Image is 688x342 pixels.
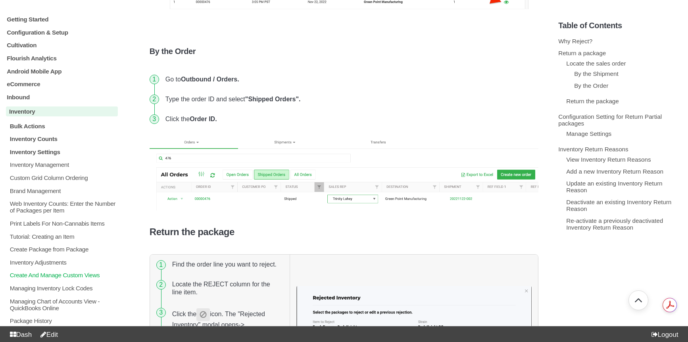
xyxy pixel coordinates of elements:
[169,274,283,302] li: Locate the REJECT column for the line item.
[6,233,118,240] a: Tutorial: Creating an Item
[566,217,663,231] a: Re-activate a previously deactivated Inventory Return Reason
[9,162,118,168] p: Inventory Management
[196,308,210,321] img: screenshot-2022-12-19-at-12-07-48-pm.png
[6,81,118,87] a: eCommerce
[566,98,619,104] a: Return the package
[6,220,118,227] a: Print Labels For Non-Cannabis Items
[566,130,611,137] a: Manage Settings
[558,113,662,127] a: Configuration Setting for Return Partial packages
[6,259,118,266] a: Inventory Adjustments
[9,246,118,253] p: Create Package from Package
[37,331,58,338] a: Edit
[150,137,538,211] img: order-id.png
[150,226,538,238] h4: Return the package
[6,318,118,325] a: Package History
[574,82,608,89] a: By the Order
[162,89,538,109] li: Type the order ID and select
[169,302,283,335] li: Click the icon. The "Rejected Inventory" modal opens->
[6,285,118,292] a: Managing Inventory Lock Codes
[6,16,118,23] a: Getting Started
[558,8,682,330] section: Table of Contents
[6,246,118,253] a: Create Package from Package
[558,38,592,44] a: Why Reject?
[6,107,118,117] a: Inventory
[9,201,118,214] p: Web Inventory Counts: Enter the Number of Packages per Item
[6,42,118,48] a: Cultivation
[6,272,118,279] a: Create And Manage Custom Views
[628,290,648,310] button: Go back to top of document
[9,220,118,227] p: Print Labels For Non-Cannabis Items
[566,180,662,193] a: Update an existing Inventory Return Reason
[6,94,118,100] a: Inbound
[6,162,118,168] a: Inventory Management
[9,298,118,311] p: Managing Chart of Accounts View - QuickBooks Online
[6,149,118,155] a: Inventory Settings
[9,135,118,142] p: Inventory Counts
[9,187,118,194] p: Brand Management
[169,255,283,274] li: Find the order line you want to reject.
[566,156,651,163] a: View Inventory Return Reasons
[566,60,626,67] a: Locate the sales order
[9,233,118,240] p: Tutorial: Creating an Item
[6,174,118,181] a: Custom Grid Column Ordering
[6,29,118,36] a: Configuration & Setup
[6,55,118,62] a: Flourish Analytics
[150,47,538,56] h5: By the Order
[566,199,671,212] a: Deactivate an existing Inventory Return Reason
[162,70,538,89] li: Go to
[6,123,118,129] a: Bulk Actions
[6,331,32,338] a: Dash
[558,146,628,153] a: Inventory Return Reasons
[9,149,118,155] p: Inventory Settings
[558,50,606,56] a: Return a package
[566,168,663,175] a: Add a new Inventory Return Reason
[6,298,118,311] a: Managing Chart of Accounts View - QuickBooks Online
[245,96,301,102] strong: "Shipped Orders".
[9,174,118,181] p: Custom Grid Column Ordering
[190,116,217,122] strong: Order ID.
[9,272,118,279] p: Create And Manage Custom Views
[9,318,118,325] p: Package History
[6,68,118,75] a: Android Mobile App
[558,21,682,30] h5: Table of Contents
[6,187,118,194] a: Brand Management
[9,259,118,266] p: Inventory Adjustments
[9,123,118,129] p: Bulk Actions
[574,70,618,77] a: By the Shipment
[6,201,118,214] a: Web Inventory Counts: Enter the Number of Packages per Item
[162,109,538,129] li: Click the
[6,135,118,142] a: Inventory Counts
[9,285,118,292] p: Managing Inventory Lock Codes
[181,76,239,83] strong: Outbound / Orders.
